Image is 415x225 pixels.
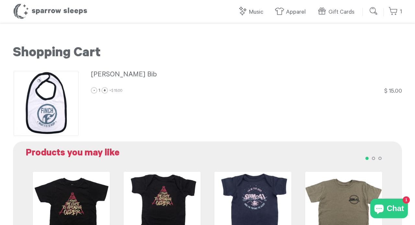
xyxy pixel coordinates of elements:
[376,154,383,161] button: 3 of 3
[368,199,410,220] inbox-online-store-chat: Shopify online store chat
[13,46,402,62] h1: Shopping Cart
[109,89,123,93] span: ×
[275,5,309,19] a: Apparel
[91,70,402,81] a: [PERSON_NAME] Bib
[370,154,376,161] button: 2 of 3
[101,87,108,94] a: +
[367,5,380,18] input: Submit
[384,87,402,96] div: $ 15.00
[388,5,402,19] a: 1
[363,154,370,161] button: 1 of 3
[317,5,358,19] a: Gift Cards
[91,87,97,94] a: -
[374,198,391,214] button: Next
[26,148,396,160] h2: Products you may like
[111,89,123,93] span: $ 15.00
[91,71,157,79] span: [PERSON_NAME] Bib
[99,88,100,94] span: 1
[13,3,88,20] h1: Sparrow Sleeps
[238,5,267,19] a: Music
